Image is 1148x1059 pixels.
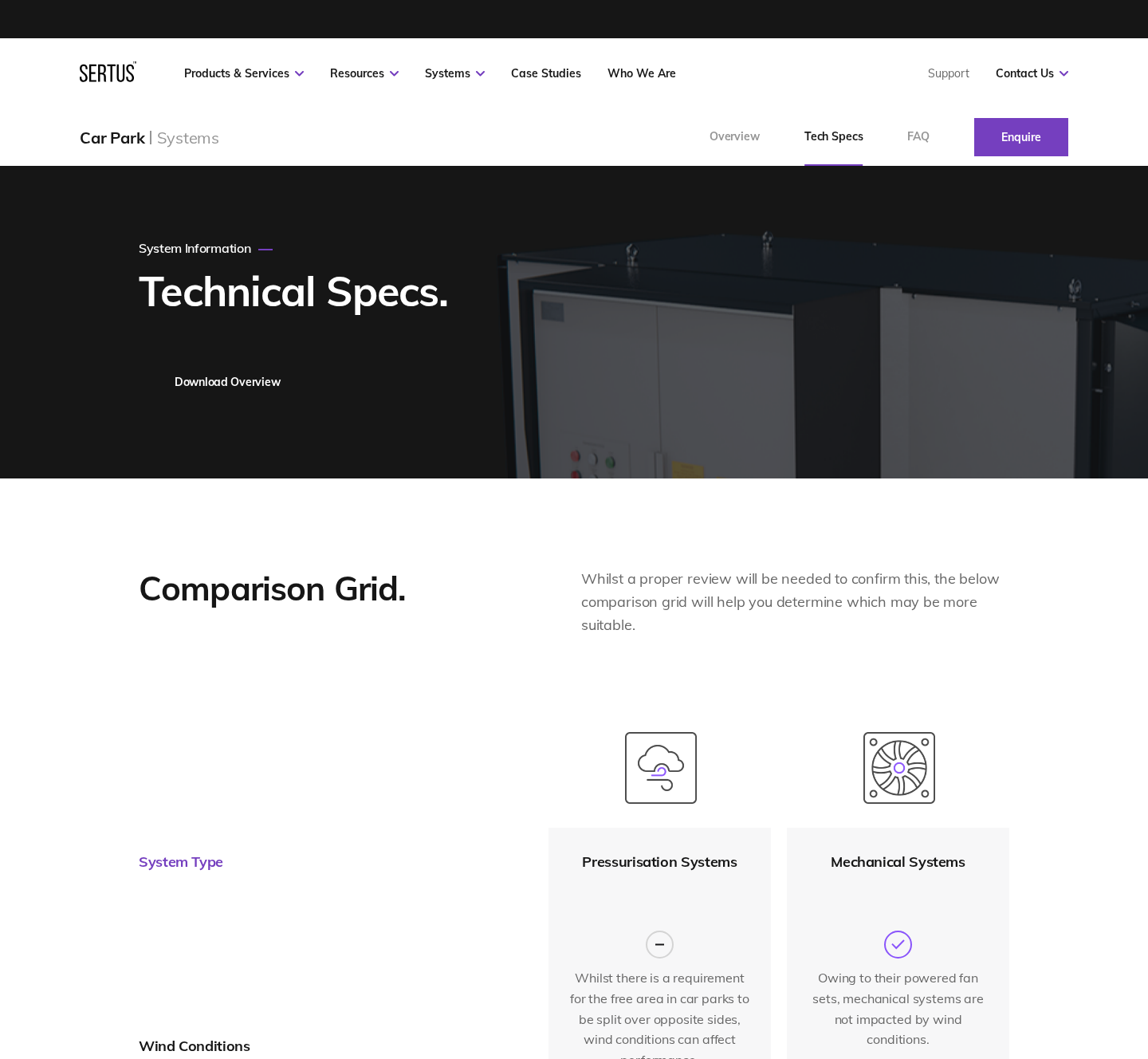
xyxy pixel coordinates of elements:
[139,568,533,610] h2: Comparison Grid.
[425,66,485,81] a: Systems
[139,1037,520,1056] div: Wind Conditions
[139,268,448,313] h1: Technical Specs.
[139,240,273,256] div: System Information
[184,66,304,81] a: Products & Services
[511,66,581,81] a: Case Studies
[139,853,223,872] div: System Type
[928,66,969,81] a: Support
[581,568,1009,636] div: Whilst a proper review will be needed to confirm this, the below comparison grid will help you de...
[157,128,219,148] div: Systems
[885,108,952,166] a: FAQ
[139,360,316,404] button: Download Overview
[330,66,399,81] a: Resources
[974,118,1068,156] a: Enquire
[996,66,1068,81] a: Contact Us
[831,853,965,872] div: Mechanical Systems
[80,128,144,148] div: Car Park
[808,968,989,1049] div: Owing to their powered fan sets, mechanical systems are not impacted by wind conditions.
[607,66,676,81] a: Who We Are
[687,108,782,166] a: Overview
[582,853,737,872] div: Pressurisation Systems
